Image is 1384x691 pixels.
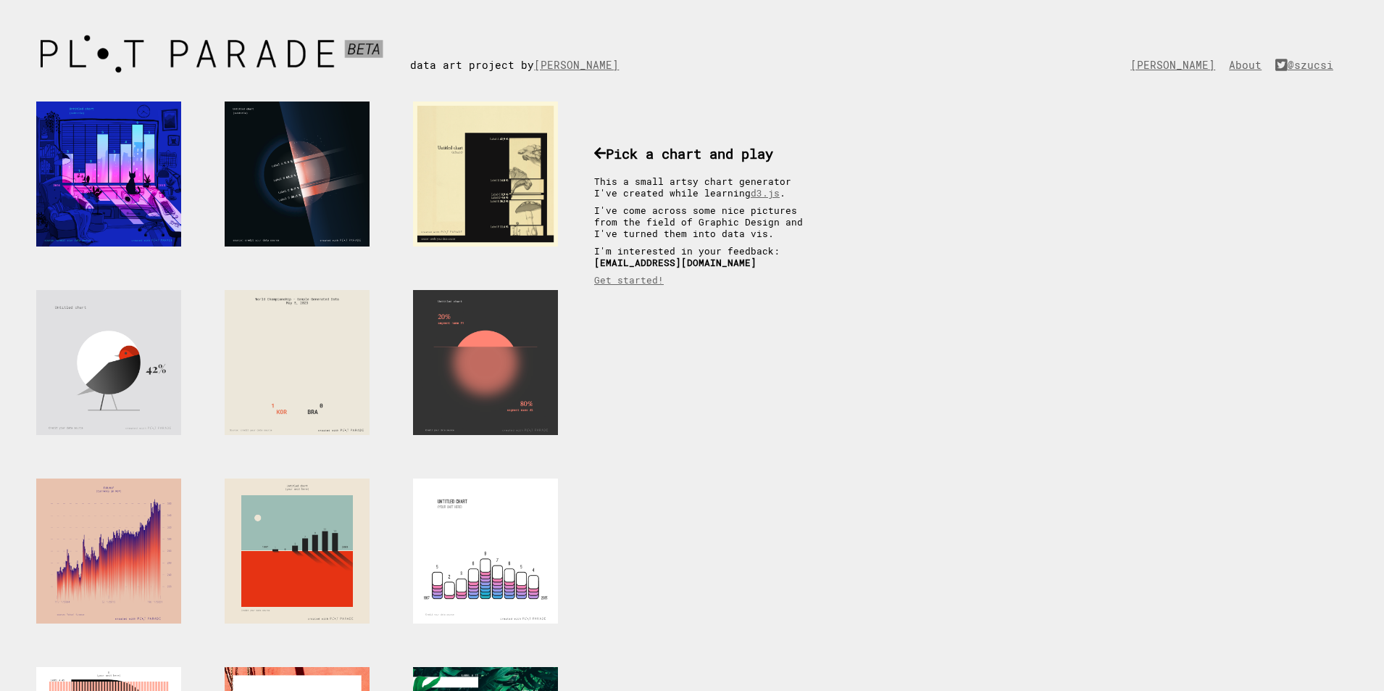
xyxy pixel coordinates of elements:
b: [EMAIL_ADDRESS][DOMAIN_NAME] [594,257,756,268]
p: This a small artsy chart generator I've created while learning . [594,175,819,199]
a: d3.js [751,187,780,199]
a: [PERSON_NAME] [534,58,626,72]
p: I've come across some nice pictures from the field of Graphic Design and I've turned them into da... [594,204,819,239]
h3: Pick a chart and play [594,144,819,162]
a: Get started! [594,274,664,286]
div: data art project by [410,29,641,72]
a: [PERSON_NAME] [1130,58,1222,72]
a: About [1229,58,1269,72]
p: I'm interested in your feedback: [594,245,819,268]
a: @szucsi [1275,58,1341,72]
